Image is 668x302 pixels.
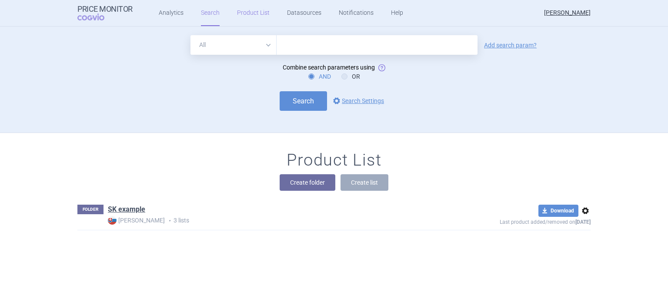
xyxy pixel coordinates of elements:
[287,150,381,170] h1: Product List
[280,174,335,191] button: Create folder
[341,72,360,81] label: OR
[77,5,133,13] strong: Price Monitor
[341,174,388,191] button: Create list
[77,5,133,21] a: Price MonitorCOGVIO
[308,72,331,81] label: AND
[538,205,578,217] button: Download
[575,219,591,225] strong: [DATE]
[77,205,104,214] p: FOLDER
[437,217,591,225] p: Last product added/removed on
[283,64,375,71] span: Combine search parameters using
[108,216,165,225] strong: [PERSON_NAME]
[77,13,117,20] span: COGVIO
[108,205,145,214] a: SK example
[484,42,537,48] a: Add search param?
[108,216,117,225] img: SK
[331,96,384,106] a: Search Settings
[165,216,174,225] i: •
[108,205,145,216] h1: SK example
[280,91,327,111] button: Search
[108,216,437,225] p: 3 lists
